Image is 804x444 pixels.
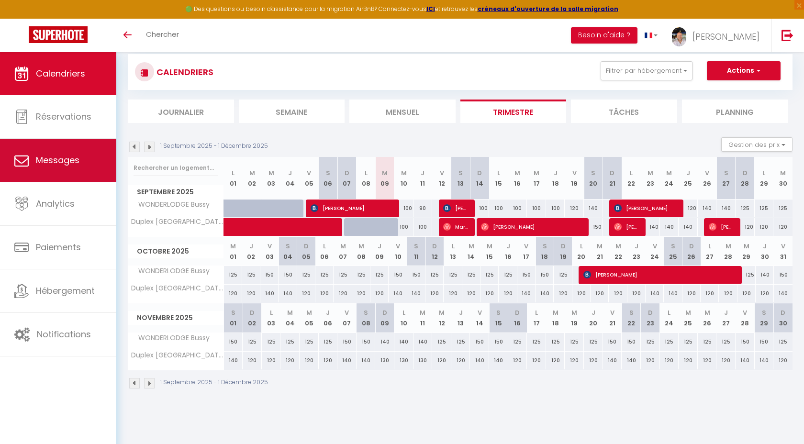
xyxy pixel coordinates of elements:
[517,285,536,302] div: 140
[402,308,405,317] abbr: L
[326,308,330,317] abbr: J
[668,308,670,317] abbr: L
[679,157,698,200] th: 25
[420,308,425,317] abbr: M
[443,218,469,236] span: Maryse Rap
[782,29,793,41] img: logout
[565,200,584,217] div: 120
[425,237,444,266] th: 12
[692,31,759,43] span: [PERSON_NAME]
[470,157,489,200] th: 14
[724,168,728,178] abbr: S
[304,242,309,251] abbr: D
[375,157,394,200] th: 09
[514,168,520,178] abbr: M
[249,168,255,178] abbr: M
[517,237,536,266] th: 17
[300,303,319,333] th: 05
[326,168,330,178] abbr: S
[554,237,572,266] th: 19
[231,308,235,317] abbr: S
[334,266,352,284] div: 125
[646,237,664,266] th: 24
[268,242,272,251] abbr: V
[394,303,413,333] th: 10
[224,285,242,302] div: 120
[421,168,424,178] abbr: J
[515,308,520,317] abbr: D
[249,242,253,251] abbr: J
[554,168,558,178] abbr: J
[527,157,546,200] th: 17
[737,266,756,284] div: 125
[268,168,274,178] abbr: M
[682,100,788,123] li: Planning
[685,308,691,317] abbr: M
[665,19,771,52] a: ... [PERSON_NAME]
[394,218,413,236] div: 100
[154,61,213,83] h3: CALENDRIERS
[689,242,694,251] abbr: D
[682,237,701,266] th: 26
[357,157,376,200] th: 08
[601,61,692,80] button: Filtrer par hébergement
[648,168,653,178] abbr: M
[664,237,682,266] th: 25
[443,199,469,217] span: [PERSON_NAME]
[357,303,376,333] th: 08
[719,237,737,266] th: 28
[370,285,389,302] div: 120
[462,237,480,266] th: 14
[280,303,300,333] th: 04
[36,285,95,297] span: Hébergement
[716,303,736,333] th: 27
[394,157,413,200] th: 10
[440,168,444,178] abbr: V
[382,308,387,317] abbr: D
[444,237,462,266] th: 13
[755,303,774,333] th: 29
[340,242,346,251] abbr: M
[653,242,657,251] abbr: V
[736,303,755,333] th: 28
[128,100,234,123] li: Journalier
[345,168,349,178] abbr: D
[773,218,793,236] div: 120
[37,328,91,340] span: Notifications
[499,237,517,266] th: 16
[480,266,499,284] div: 125
[517,266,536,284] div: 150
[370,237,389,266] th: 09
[635,242,638,251] abbr: J
[701,237,719,266] th: 27
[311,199,393,217] span: [PERSON_NAME]
[591,237,609,266] th: 21
[413,218,433,236] div: 100
[297,285,315,302] div: 120
[378,242,381,251] abbr: J
[756,266,774,284] div: 140
[462,266,480,284] div: 125
[243,157,262,200] th: 02
[280,157,300,200] th: 04
[536,285,554,302] div: 140
[287,308,293,317] abbr: M
[401,168,407,178] abbr: M
[323,242,326,251] abbr: L
[679,200,698,217] div: 120
[497,168,500,178] abbr: L
[36,154,79,166] span: Messages
[36,241,81,253] span: Paiements
[160,142,268,151] p: 1 Septembre 2025 - 1 Décembre 2025
[546,303,565,333] th: 18
[425,266,444,284] div: 125
[432,242,437,251] abbr: D
[279,285,297,302] div: 140
[426,5,435,13] strong: ICI
[134,159,218,177] input: Rechercher un logement...
[641,218,660,236] div: 140
[584,218,603,236] div: 150
[597,242,603,251] abbr: M
[130,266,212,277] span: WONDERLODGE Bussy
[407,266,425,284] div: 150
